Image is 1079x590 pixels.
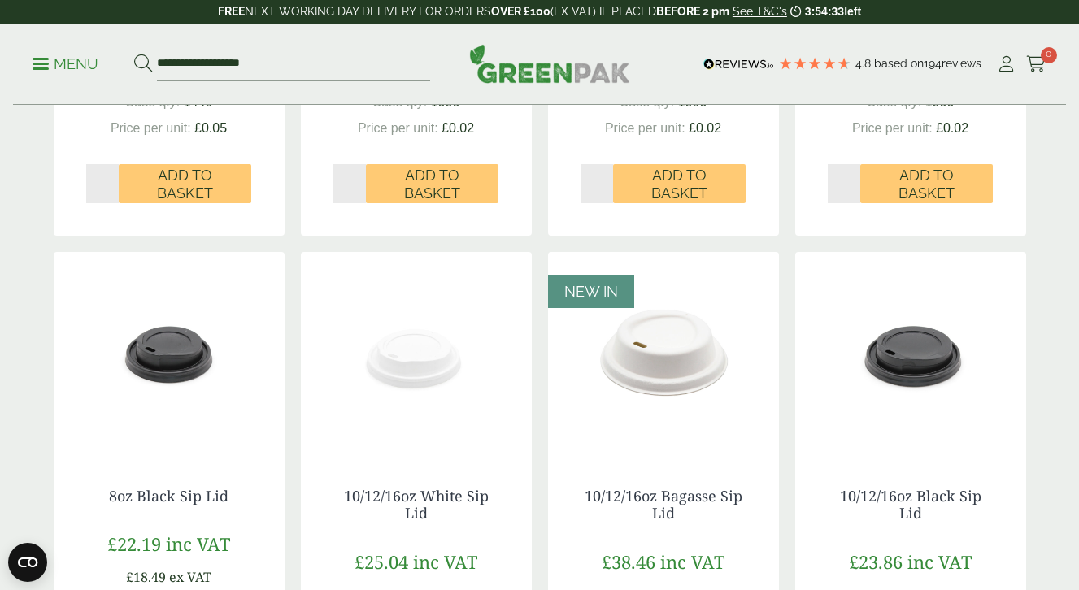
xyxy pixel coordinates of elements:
[925,95,955,109] span: 1000
[491,5,550,18] strong: OVER £100
[703,59,774,70] img: REVIEWS.io
[1041,47,1057,63] span: 0
[54,252,285,455] img: 8oz Black Sip Lid
[872,167,981,202] span: Add to Basket
[119,164,251,203] button: Add to Basket
[8,543,47,582] button: Open CMP widget
[805,5,844,18] span: 3:54:33
[924,57,942,70] span: 194
[907,549,972,574] span: inc VAT
[469,44,630,83] img: GreenPak Supplies
[605,121,685,135] span: Price per unit:
[849,549,903,574] span: £23.86
[358,121,438,135] span: Price per unit:
[855,57,874,70] span: 4.8
[844,5,861,18] span: left
[377,167,487,202] span: Add to Basket
[585,486,742,523] a: 10/12/16oz Bagasse Sip Lid
[656,5,729,18] strong: BEFORE 2 pm
[442,121,474,135] span: £0.02
[874,57,924,70] span: Based on
[733,5,787,18] a: See T&C's
[620,95,675,109] span: Case qty:
[1026,56,1046,72] i: Cart
[125,95,181,109] span: Case qty:
[624,167,734,202] span: Add to Basket
[33,54,98,74] p: Menu
[660,549,724,574] span: inc VAT
[355,549,408,574] span: £25.04
[936,121,968,135] span: £0.02
[852,121,933,135] span: Price per unit:
[860,164,993,203] button: Add to Basket
[548,252,779,455] img: 5330026 Bagasse Sip Lid fits 12:16oz
[184,95,213,109] span: 1440
[372,95,428,109] span: Case qty:
[602,549,655,574] span: £38.46
[218,5,245,18] strong: FREE
[366,164,498,203] button: Add to Basket
[301,252,532,455] img: 12 & 16oz White Sip Lid
[194,121,227,135] span: £0.05
[678,95,707,109] span: 1000
[564,283,618,300] span: NEW IN
[942,57,981,70] span: reviews
[840,486,981,523] a: 10/12/16oz Black Sip Lid
[413,549,477,574] span: inc VAT
[689,121,721,135] span: £0.02
[130,167,240,202] span: Add to Basket
[107,531,161,556] span: £22.19
[778,56,851,71] div: 4.78 Stars
[33,54,98,71] a: Menu
[996,56,1016,72] i: My Account
[111,121,191,135] span: Price per unit:
[166,531,230,556] span: inc VAT
[169,568,211,586] span: ex VAT
[1026,52,1046,76] a: 0
[431,95,460,109] span: 1000
[344,486,489,523] a: 10/12/16oz White Sip Lid
[109,486,228,505] a: 8oz Black Sip Lid
[126,568,166,586] span: £18.49
[613,164,746,203] button: Add to Basket
[867,95,922,109] span: Case qty:
[795,252,1026,455] img: 12 & 16oz Black Sip Lid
